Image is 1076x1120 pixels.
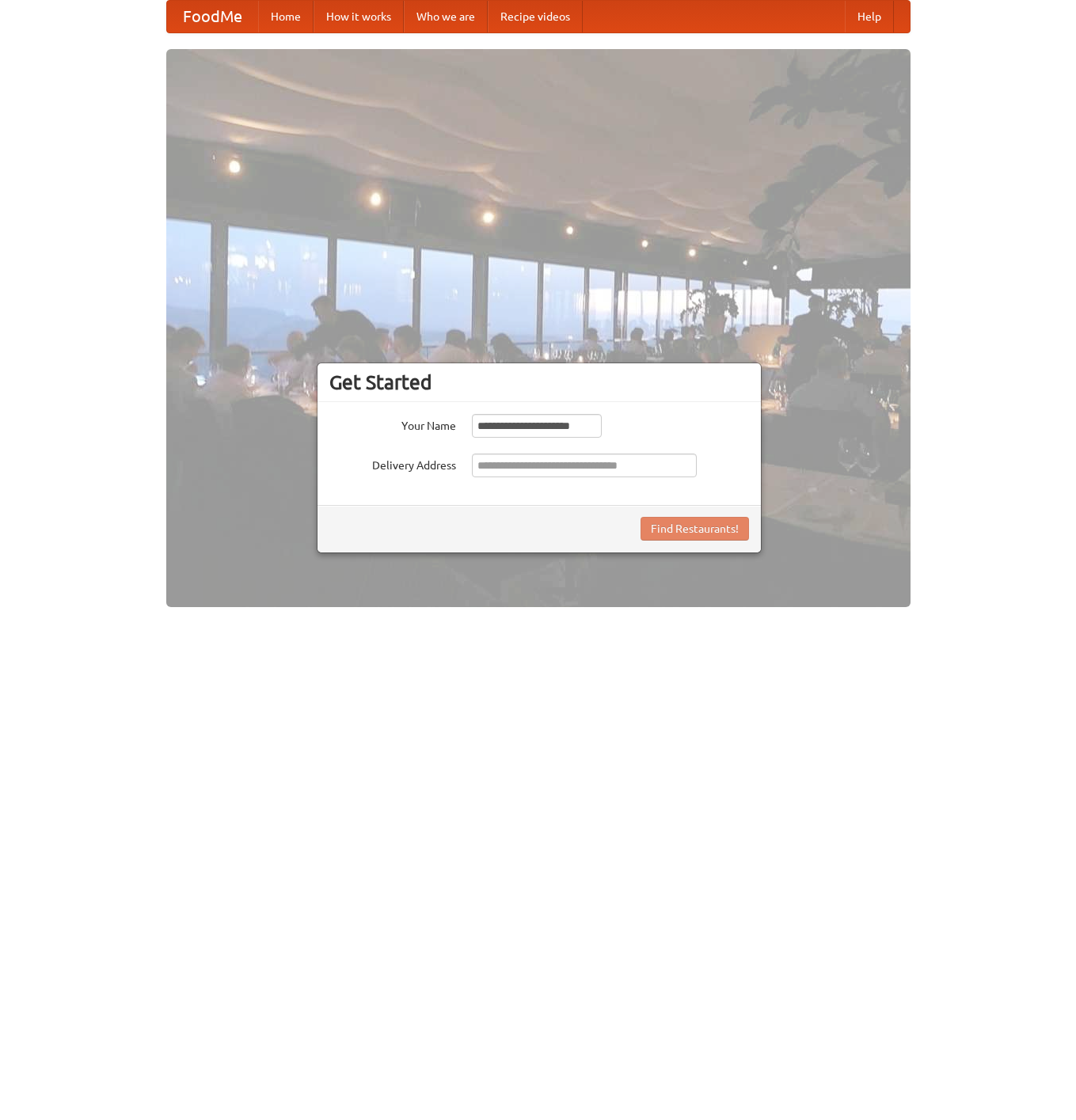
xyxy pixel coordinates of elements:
[167,1,258,32] a: FoodMe
[258,1,314,32] a: Home
[641,517,749,541] button: Find Restaurants!
[488,1,583,32] a: Recipe videos
[329,454,456,473] label: Delivery Address
[404,1,488,32] a: Who we are
[329,414,456,434] label: Your Name
[314,1,404,32] a: How it works
[329,370,749,394] h3: Get Started
[845,1,894,32] a: Help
